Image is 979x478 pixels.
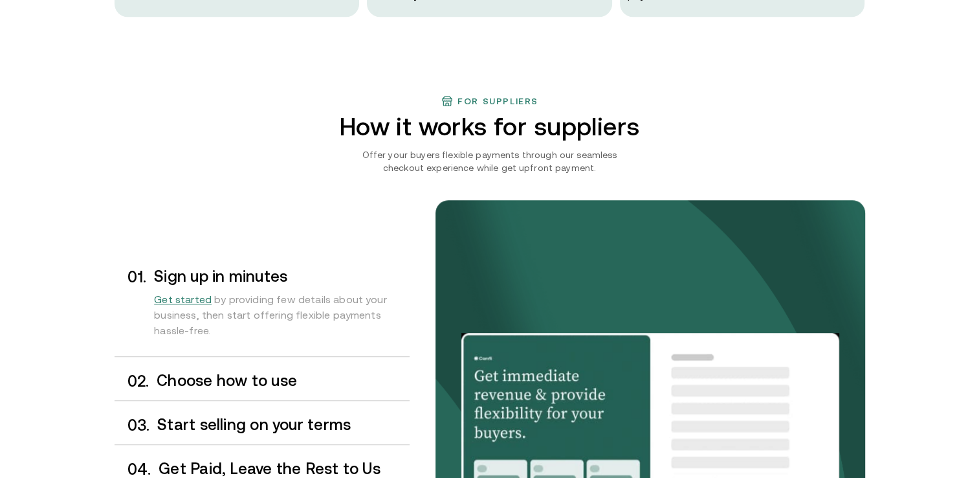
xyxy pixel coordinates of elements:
[154,285,409,351] div: by providing few details about your business, then start offering flexible payments hassle-free.
[343,148,637,174] p: Offer your buyers flexible payments through our seamless checkout experience while get upfront pa...
[154,293,214,305] a: Get started
[441,95,454,108] img: finance
[157,416,409,433] h3: Start selling on your terms
[301,113,678,141] h2: How it works for suppliers
[154,293,212,305] span: Get started
[115,416,150,434] div: 0 3 .
[115,268,147,351] div: 0 1 .
[159,461,409,477] h3: Get Paid, Leave the Rest to Us
[115,372,149,390] div: 0 2 .
[115,461,151,478] div: 0 4 .
[154,268,409,285] h3: Sign up in minutes
[157,372,409,389] h3: Choose how to use
[457,96,538,106] h3: For suppliers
